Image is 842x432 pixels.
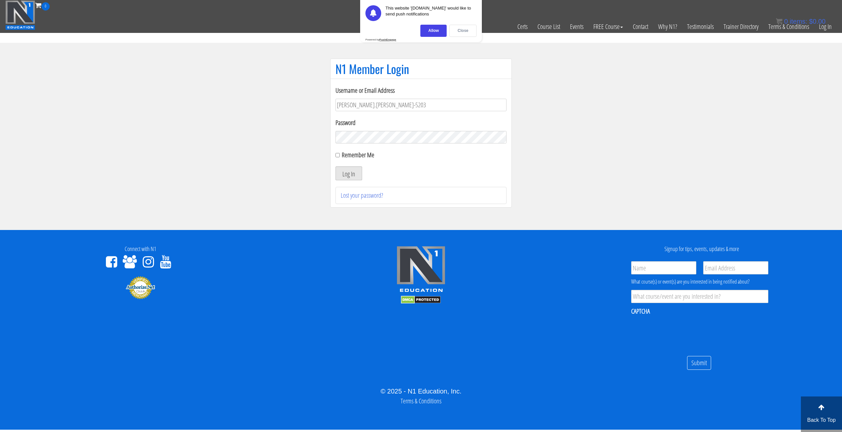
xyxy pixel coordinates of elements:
span: 0 [784,18,788,25]
div: Powered by [365,38,396,41]
div: This website '[DOMAIN_NAME]' would like to send push notifications [385,5,477,21]
h4: Connect with N1 [5,246,276,252]
img: n1-edu-logo [396,246,446,294]
a: Course List [532,11,565,43]
a: Testimonials [682,11,719,43]
div: What course(s) or event(s) are you interested in being notified about? [631,278,768,286]
h4: Signup for tips, events, updates & more [566,246,837,252]
div: Close [449,25,477,37]
label: Password [335,118,507,128]
input: Email Address [703,261,768,274]
h1: N1 Member Login [335,62,507,75]
a: Contact [628,11,653,43]
a: FREE Course [588,11,628,43]
input: What course/event are you interested in? [631,290,768,303]
img: icon11.png [776,18,782,25]
span: $ [809,18,813,25]
strong: PushEngage [379,38,396,41]
div: Allow [420,25,447,37]
a: Log In [814,11,837,43]
a: Why N1? [653,11,682,43]
button: Log In [335,166,362,180]
img: Authorize.Net Merchant - Click to Verify [126,276,155,299]
span: items: [790,18,807,25]
img: DMCA.com Protection Status [401,296,441,304]
a: Terms & Conditions [763,11,814,43]
bdi: 0.00 [809,18,826,25]
input: Name [631,261,696,274]
a: Events [565,11,588,43]
img: n1-education [5,0,35,30]
label: CAPTCHA [631,307,650,316]
a: 0 items: $0.00 [776,18,826,25]
a: Certs [512,11,532,43]
label: Remember Me [342,150,374,159]
div: © 2025 - N1 Education, Inc. [5,386,837,396]
a: Trainer Directory [719,11,763,43]
a: 0 [35,1,50,10]
a: Terms & Conditions [401,396,441,405]
input: Submit [687,356,711,370]
label: Username or Email Address [335,86,507,95]
span: 0 [41,2,50,11]
iframe: reCAPTCHA [631,320,731,345]
a: Lost your password? [341,191,383,200]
